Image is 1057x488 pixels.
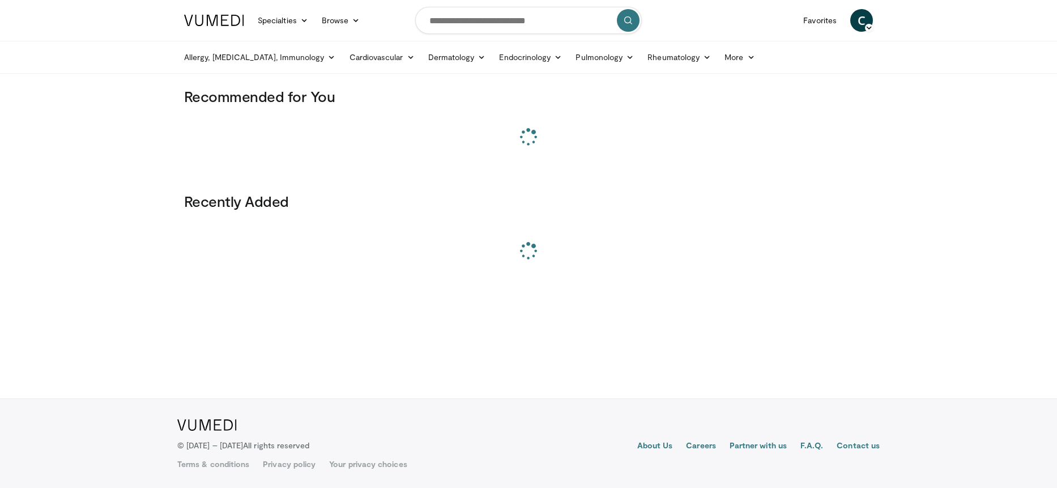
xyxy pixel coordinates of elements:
a: Your privacy choices [329,459,407,470]
a: More [718,46,761,69]
a: Terms & conditions [177,459,249,470]
a: Rheumatology [641,46,718,69]
a: Privacy policy [263,459,316,470]
a: Favorites [796,9,843,32]
a: Careers [686,440,716,453]
h3: Recently Added [184,192,873,210]
a: Contact us [837,440,880,453]
span: All rights reserved [243,440,309,450]
a: Browse [315,9,367,32]
a: Specialties [251,9,315,32]
a: F.A.Q. [800,440,823,453]
a: Allergy, [MEDICAL_DATA], Immunology [177,46,343,69]
a: C [850,9,873,32]
h3: Recommended for You [184,87,873,105]
img: VuMedi Logo [184,15,244,26]
p: © [DATE] – [DATE] [177,440,310,451]
a: Pulmonology [569,46,641,69]
a: Dermatology [421,46,493,69]
a: Endocrinology [492,46,569,69]
input: Search topics, interventions [415,7,642,34]
a: About Us [637,440,673,453]
img: VuMedi Logo [177,419,237,431]
a: Cardiovascular [343,46,421,69]
a: Partner with us [730,440,787,453]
